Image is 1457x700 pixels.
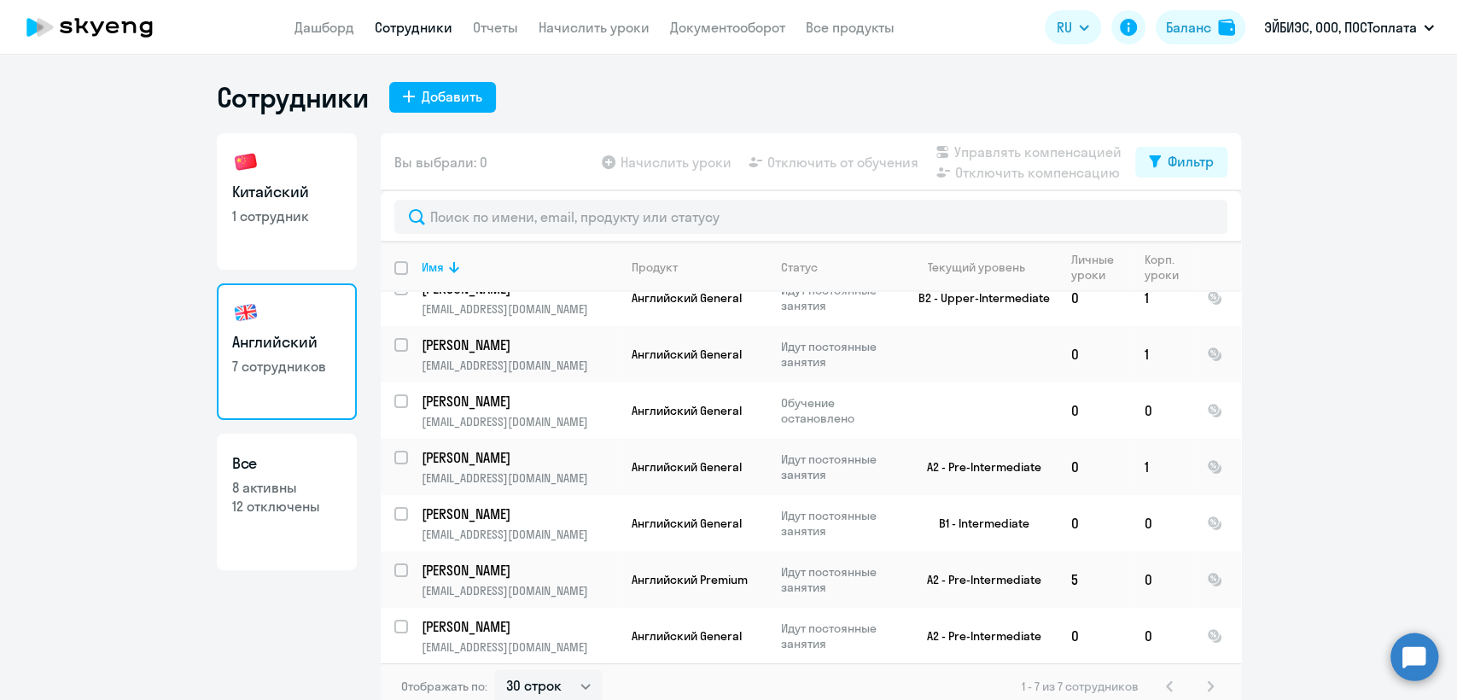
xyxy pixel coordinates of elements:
[422,505,615,523] p: [PERSON_NAME]
[632,459,742,475] span: Английский General
[632,290,742,306] span: Английский General
[781,508,898,539] p: Идут постоянные занятия
[1166,17,1211,38] div: Баланс
[232,299,259,326] img: english
[394,200,1227,234] input: Поиск по имени, email, продукту или статусу
[632,347,742,362] span: Английский General
[422,617,617,636] a: [PERSON_NAME]
[1071,252,1119,283] div: Личные уроки
[1058,439,1131,495] td: 0
[1264,17,1417,38] p: ЭЙБИЭС, ООО, ПОСТоплата
[1131,495,1193,551] td: 0
[1131,270,1193,326] td: 1
[632,628,742,644] span: Английский General
[1131,439,1193,495] td: 1
[422,583,617,598] p: [EMAIL_ADDRESS][DOMAIN_NAME]
[928,260,1025,275] div: Текущий уровень
[1058,326,1131,382] td: 0
[232,452,341,475] h3: Все
[422,561,617,580] a: [PERSON_NAME]
[422,358,617,373] p: [EMAIL_ADDRESS][DOMAIN_NAME]
[1045,10,1101,44] button: RU
[394,152,487,172] span: Вы выбрали: 0
[1135,147,1227,178] button: Фильтр
[232,478,341,497] p: 8 активны
[422,86,482,107] div: Добавить
[232,331,341,353] h3: Английский
[1256,7,1442,48] button: ЭЙБИЭС, ООО, ПОСТоплата
[781,452,898,482] p: Идут постоянные занятия
[217,80,369,114] h1: Сотрудники
[1058,270,1131,326] td: 0
[632,516,742,531] span: Английский General
[1156,10,1245,44] button: Балансbalance
[1168,151,1214,172] div: Фильтр
[217,133,357,270] a: Китайский1 сотрудник
[422,414,617,429] p: [EMAIL_ADDRESS][DOMAIN_NAME]
[422,639,617,655] p: [EMAIL_ADDRESS][DOMAIN_NAME]
[632,260,766,275] div: Продукт
[217,434,357,570] a: Все8 активны12 отключены
[422,448,617,467] a: [PERSON_NAME]
[375,19,452,36] a: Сотрудники
[232,497,341,516] p: 12 отключены
[632,403,742,418] span: Английский General
[912,260,1057,275] div: Текущий уровень
[899,551,1058,608] td: A2 - Pre-Intermediate
[401,679,487,694] span: Отображать по:
[899,495,1058,551] td: B1 - Intermediate
[781,621,898,651] p: Идут постоянные занятия
[781,339,898,370] p: Идут постоянные занятия
[1145,252,1192,283] div: Корп. уроки
[422,392,615,411] p: [PERSON_NAME]
[422,335,615,354] p: [PERSON_NAME]
[632,260,678,275] div: Продукт
[1131,608,1193,664] td: 0
[1058,551,1131,608] td: 5
[1058,382,1131,439] td: 0
[473,19,518,36] a: Отчеты
[1145,252,1181,283] div: Корп. уроки
[422,448,615,467] p: [PERSON_NAME]
[1071,252,1130,283] div: Личные уроки
[806,19,895,36] a: Все продукты
[422,505,617,523] a: [PERSON_NAME]
[232,207,341,225] p: 1 сотрудник
[1131,551,1193,608] td: 0
[422,561,615,580] p: [PERSON_NAME]
[294,19,354,36] a: Дашборд
[422,301,617,317] p: [EMAIL_ADDRESS][DOMAIN_NAME]
[539,19,650,36] a: Начислить уроки
[632,572,748,587] span: Английский Premium
[1218,19,1235,36] img: balance
[781,395,898,426] p: Обучение остановлено
[422,617,615,636] p: [PERSON_NAME]
[422,335,617,354] a: [PERSON_NAME]
[781,260,818,275] div: Статус
[1022,679,1139,694] span: 1 - 7 из 7 сотрудников
[389,82,496,113] button: Добавить
[422,392,617,411] a: [PERSON_NAME]
[1131,382,1193,439] td: 0
[781,564,898,595] p: Идут постоянные занятия
[1057,17,1072,38] span: RU
[1058,495,1131,551] td: 0
[670,19,785,36] a: Документооборот
[781,260,898,275] div: Статус
[232,357,341,376] p: 7 сотрудников
[422,527,617,542] p: [EMAIL_ADDRESS][DOMAIN_NAME]
[899,439,1058,495] td: A2 - Pre-Intermediate
[899,270,1058,326] td: B2 - Upper-Intermediate
[422,260,444,275] div: Имя
[232,149,259,176] img: chinese
[781,283,898,313] p: Идут постоянные занятия
[1131,326,1193,382] td: 1
[232,181,341,203] h3: Китайский
[217,283,357,420] a: Английский7 сотрудников
[422,470,617,486] p: [EMAIL_ADDRESS][DOMAIN_NAME]
[1058,608,1131,664] td: 0
[899,608,1058,664] td: A2 - Pre-Intermediate
[422,260,617,275] div: Имя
